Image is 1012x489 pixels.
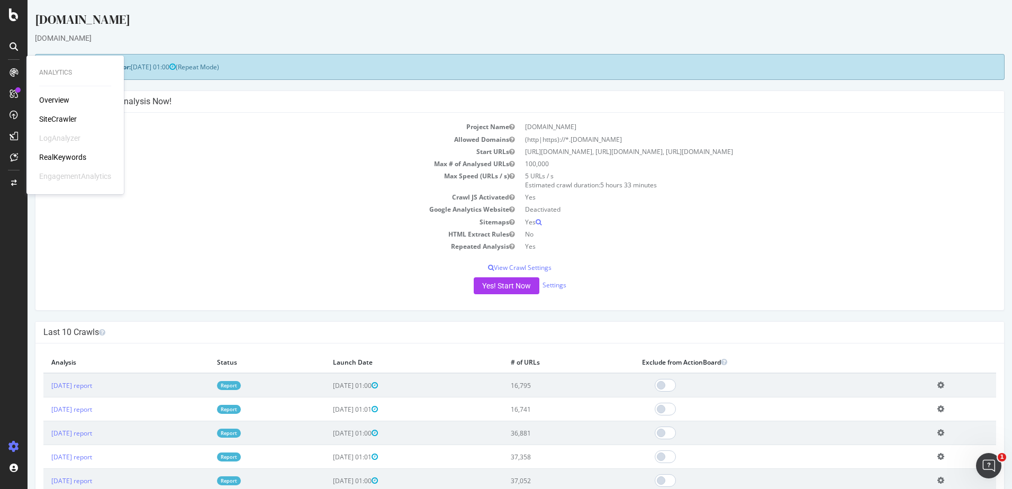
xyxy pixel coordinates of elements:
[16,158,492,170] td: Max # of Analysed URLs
[492,191,969,203] td: Yes
[16,263,969,272] p: View Crawl Settings
[39,133,80,143] div: LogAnalyzer
[305,452,350,461] span: [DATE] 01:01
[475,373,607,397] td: 16,795
[189,405,213,414] a: Report
[7,54,977,80] div: (Repeat Mode)
[607,351,902,373] th: Exclude from ActionBoard
[305,381,350,390] span: [DATE] 01:00
[16,62,103,71] strong: Next Launch Scheduled for:
[492,216,969,228] td: Yes
[16,146,492,158] td: Start URLs
[16,133,492,146] td: Allowed Domains
[24,381,65,390] a: [DATE] report
[189,381,213,390] a: Report
[189,476,213,485] a: Report
[189,429,213,438] a: Report
[573,180,629,189] span: 5 hours 33 minutes
[492,158,969,170] td: 100,000
[305,476,350,485] span: [DATE] 01:00
[492,146,969,158] td: [URL][DOMAIN_NAME], [URL][DOMAIN_NAME], [URL][DOMAIN_NAME]
[492,203,969,215] td: Deactivated
[16,240,492,252] td: Repeated Analysis
[16,216,492,228] td: Sitemaps
[16,121,492,133] td: Project Name
[16,203,492,215] td: Google Analytics Website
[39,152,86,162] a: RealKeywords
[189,452,213,461] a: Report
[103,62,148,71] span: [DATE] 01:00
[39,68,111,77] div: Analytics
[475,351,607,373] th: # of URLs
[297,351,475,373] th: Launch Date
[182,351,297,373] th: Status
[492,133,969,146] td: (http|https)://*.[DOMAIN_NAME]
[24,429,65,438] a: [DATE] report
[492,121,969,133] td: [DOMAIN_NAME]
[305,429,350,438] span: [DATE] 01:00
[976,453,1001,478] iframe: Intercom live chat
[492,240,969,252] td: Yes
[16,191,492,203] td: Crawl JS Activated
[475,445,607,469] td: 37,358
[16,96,969,107] h4: Configure your New Analysis Now!
[446,277,512,294] button: Yes! Start Now
[16,351,182,373] th: Analysis
[24,452,65,461] a: [DATE] report
[16,170,492,191] td: Max Speed (URLs / s)
[39,114,77,124] a: SiteCrawler
[998,453,1006,461] span: 1
[24,476,65,485] a: [DATE] report
[492,228,969,240] td: No
[7,11,977,33] div: [DOMAIN_NAME]
[492,170,969,191] td: 5 URLs / s Estimated crawl duration:
[39,171,111,182] div: EngagementAnalytics
[39,95,69,105] a: Overview
[305,405,350,414] span: [DATE] 01:01
[16,327,969,338] h4: Last 10 Crawls
[475,421,607,445] td: 36,881
[24,405,65,414] a: [DATE] report
[515,280,539,289] a: Settings
[16,228,492,240] td: HTML Extract Rules
[475,397,607,421] td: 16,741
[7,33,977,43] div: [DOMAIN_NAME]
